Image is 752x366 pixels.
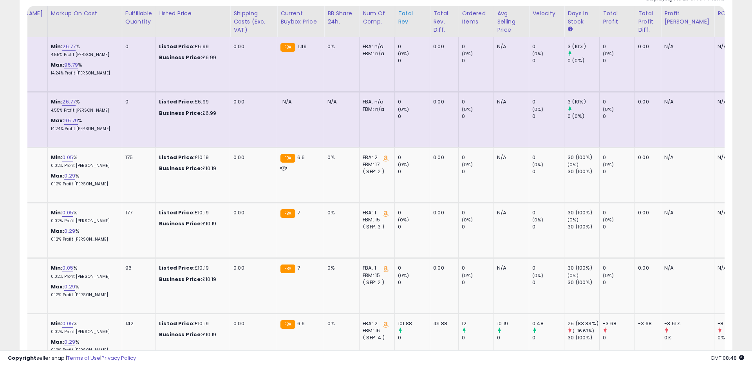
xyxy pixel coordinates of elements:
[51,172,116,187] div: %
[159,154,224,161] div: £10.19
[532,272,543,279] small: (0%)
[297,209,300,216] span: 7
[51,117,116,132] div: %
[638,43,655,50] div: 0.00
[718,334,749,341] div: 0%
[462,57,493,64] div: 0
[363,9,391,26] div: Num of Comp.
[433,98,452,105] div: 0.00
[603,51,614,57] small: (0%)
[159,165,224,172] div: £10.19
[398,320,430,327] div: 101.88
[603,154,634,161] div: 0
[159,110,224,117] div: £6.99
[497,9,526,34] div: Avg Selling Price
[603,334,634,341] div: 0
[297,320,305,327] span: 6.6
[603,279,634,286] div: 0
[159,54,202,61] b: Business Price:
[363,223,389,230] div: ( SFP: 3 )
[568,217,578,223] small: (0%)
[363,216,389,223] div: FBM: 15
[363,327,389,334] div: FBM: 16
[433,43,452,50] div: 0.00
[62,154,73,161] a: 0.05
[462,106,473,112] small: (0%)
[51,71,116,76] p: 14.24% Profit [PERSON_NAME]
[159,165,202,172] b: Business Price:
[603,98,634,105] div: 0
[638,265,655,272] div: 0.00
[297,43,307,50] span: 1.49
[462,98,493,105] div: 0
[233,154,271,161] div: 0.00
[568,154,599,161] div: 30 (100%)
[462,272,473,279] small: (0%)
[363,161,389,168] div: FBM: 17
[64,117,78,125] a: 95.79
[462,154,493,161] div: 0
[532,265,564,272] div: 0
[159,331,202,338] b: Business Price:
[718,265,743,272] div: N/A
[125,154,150,161] div: 175
[462,43,493,50] div: 0
[532,43,564,50] div: 0
[664,154,708,161] div: N/A
[125,98,150,105] div: 0
[497,320,529,327] div: 10.19
[398,223,430,230] div: 0
[125,43,150,50] div: 0
[159,98,195,105] b: Listed Price:
[363,279,389,286] div: ( SFP: 2 )
[363,154,389,161] div: FBA: 2
[233,320,271,327] div: 0.00
[159,9,227,18] div: Listed Price
[603,265,634,272] div: 0
[462,217,473,223] small: (0%)
[327,209,353,216] div: 0%
[398,9,427,26] div: Total Rev.
[51,218,116,224] p: 0.02% Profit [PERSON_NAME]
[603,272,614,279] small: (0%)
[51,320,63,327] b: Min:
[497,265,523,272] div: N/A
[568,265,599,272] div: 30 (100%)
[664,209,708,216] div: N/A
[398,272,409,279] small: (0%)
[462,161,473,168] small: (0%)
[8,354,36,362] strong: Copyright
[125,265,150,272] div: 96
[159,43,195,50] b: Listed Price:
[51,172,65,179] b: Max:
[51,228,116,242] div: %
[159,320,224,327] div: £10.19
[532,106,543,112] small: (0%)
[497,154,523,161] div: N/A
[462,51,473,57] small: (0%)
[718,320,749,327] div: -8.94%
[718,154,743,161] div: N/A
[51,108,116,113] p: 4.55% Profit [PERSON_NAME]
[568,9,596,26] div: Days In Stock
[280,154,295,163] small: FBA
[710,354,744,362] span: 2025-10-8 08:48 GMT
[159,109,202,117] b: Business Price:
[568,43,599,50] div: 3 (10%)
[159,265,224,272] div: £10.19
[62,320,73,328] a: 0.05
[363,43,389,50] div: FBA: n/a
[532,279,564,286] div: 0
[327,154,353,161] div: 0%
[363,168,389,175] div: ( SFP: 2 )
[398,98,430,105] div: 0
[280,320,295,329] small: FBA
[398,334,430,341] div: 0
[51,274,116,279] p: 0.02% Profit [PERSON_NAME]
[573,328,594,334] small: (-16.67%)
[568,279,599,286] div: 30 (100%)
[363,272,389,279] div: FBM: 15
[433,9,455,34] div: Total Rev. Diff.
[159,54,224,61] div: £6.99
[433,209,452,216] div: 0.00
